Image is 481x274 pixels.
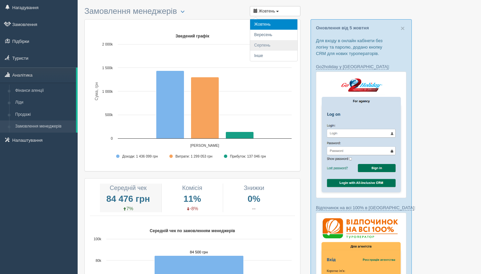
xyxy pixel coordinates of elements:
text: [PERSON_NAME] [190,144,219,147]
li: Вересень [250,30,297,40]
span: 0% [228,192,279,205]
li: Серпень [250,40,297,51]
span: Жовтень [259,9,275,13]
span: 84 476 грн [100,192,156,205]
a: Go2holiday у [GEOGRAPHIC_DATA] [316,64,389,70]
text: 500k [105,113,113,117]
a: Продажі [12,109,76,121]
span: 11% [167,192,218,205]
text: Прибуток: 137 046 грн [230,155,266,158]
li: Жовтень [250,19,297,30]
text: Зведений графік [176,34,210,38]
a: Замовлення менеджерів [12,120,76,133]
text: Витрати: 1 299 053 грн [176,155,213,158]
text: 2 000k [102,43,113,46]
text: 84 500 грн [190,250,208,254]
span: 7% [123,206,133,211]
text: 100k [93,237,101,241]
span: Середній чек [110,185,146,191]
p: Для входу в онлайн кабінети без логіну та паролю, додано кнопку CRM для нових туроператорів. [316,37,406,57]
span: -8% [186,206,198,211]
a: Ліди [12,97,76,109]
text: Доходи: 1 436 099 грн [122,155,158,158]
text: 80k [96,259,102,263]
h3: Замовлення менеджерів [84,7,300,16]
button: Жовтень [250,6,300,16]
svg: Зведений графік [90,31,295,166]
p: : [316,204,406,211]
a: Фінанси агенції [12,85,76,97]
a: Оновлення від 5 жовтня [316,25,369,30]
text: 0 [111,137,113,140]
li: Інше [250,51,297,61]
span: Комісія [182,185,203,191]
text: Середній чек по замовленням менеджерів [150,228,235,233]
text: 1 500k [102,66,113,70]
span: Знижки [244,185,264,191]
button: Close [401,25,405,32]
img: go2holiday-login-via-crm-for-travel-agents.png [316,72,406,198]
a: Відпочинок на всі 100% в [GEOGRAPHIC_DATA] [316,205,414,211]
p: : [316,63,406,70]
text: Сума, грн [94,82,99,100]
text: 1 000k [102,90,113,93]
span: × [401,24,405,32]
